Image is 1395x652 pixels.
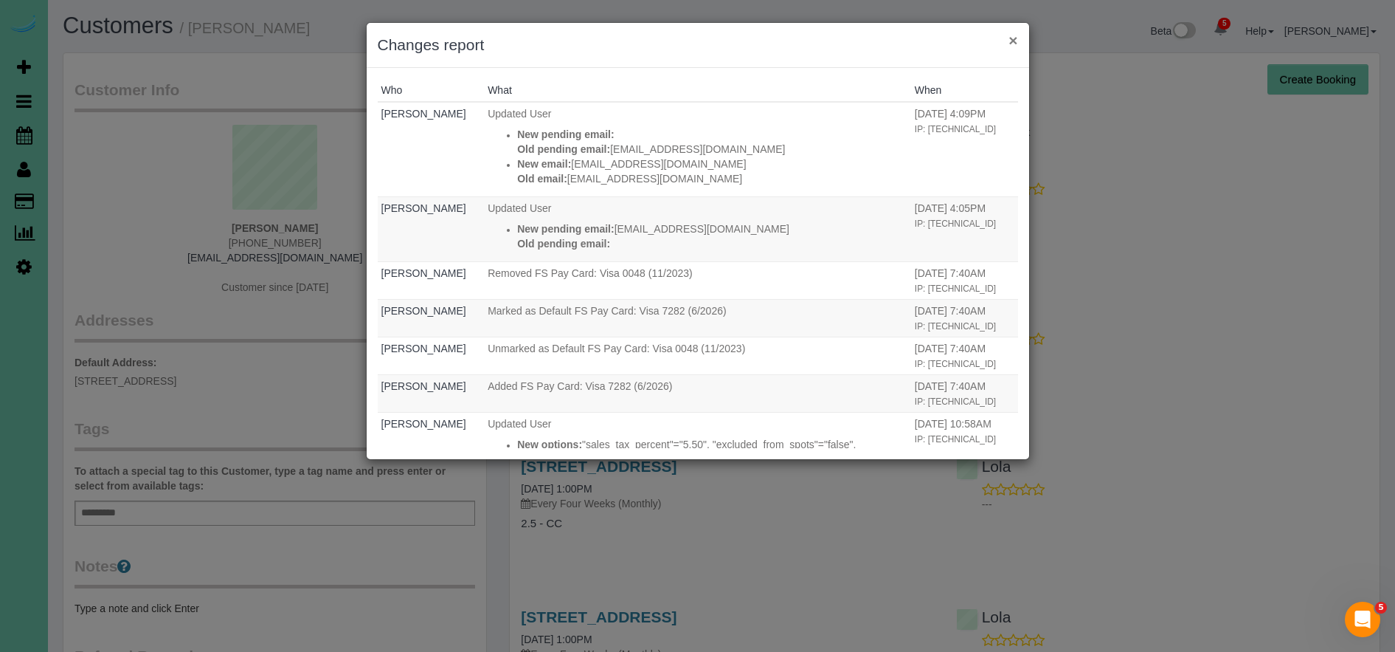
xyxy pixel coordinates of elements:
small: IP: [TECHNICAL_ID] [915,284,996,294]
a: [PERSON_NAME] [381,343,466,354]
a: [PERSON_NAME] [381,418,466,430]
span: Unmarked as Default FS Pay Card: Visa 0048 (11/2023) [488,343,745,354]
td: What [484,412,911,492]
small: IP: [TECHNICAL_ID] [915,321,996,332]
td: What [484,337,911,374]
a: [PERSON_NAME] [381,305,466,317]
strong: Old email: [517,173,567,185]
td: When [911,337,1018,374]
td: What [484,299,911,337]
small: IP: [TECHNICAL_ID] [915,359,996,369]
p: "sales_tax_percent"="5.50", "excluded_from_spots"="false", "spots_blocked_reason"="", "sales_tax_... [517,437,907,467]
td: What [484,374,911,412]
td: When [911,412,1018,492]
td: When [911,374,1018,412]
td: When [911,196,1018,261]
strong: Old pending email: [517,143,610,155]
td: What [484,102,911,196]
td: Who [378,412,485,492]
h3: Changes report [378,34,1018,56]
td: What [484,196,911,261]
p: [EMAIL_ADDRESS][DOMAIN_NAME] [517,222,907,236]
iframe: Intercom live chat [1345,602,1380,637]
th: What [484,79,911,102]
td: What [484,261,911,299]
strong: New pending email: [517,223,614,235]
td: Who [378,196,485,261]
strong: New email: [517,158,571,170]
small: IP: [TECHNICAL_ID] [915,219,996,229]
th: Who [378,79,485,102]
strong: Old pending email: [517,238,610,250]
td: Who [378,261,485,299]
td: Who [378,337,485,374]
span: Updated User [488,418,551,430]
span: Updated User [488,202,551,214]
strong: New options: [517,439,582,450]
td: Who [378,299,485,337]
p: [EMAIL_ADDRESS][DOMAIN_NAME] [517,142,907,157]
a: [PERSON_NAME] [381,202,466,214]
td: Who [378,374,485,412]
span: Marked as Default FS Pay Card: Visa 7282 (6/2026) [488,305,726,317]
sui-modal: Changes report [367,23,1029,459]
span: Updated User [488,108,551,120]
span: Added FS Pay Card: Visa 7282 (6/2026) [488,380,672,392]
a: [PERSON_NAME] [381,267,466,279]
th: When [911,79,1018,102]
td: Who [378,102,485,196]
td: When [911,261,1018,299]
span: 5 [1375,602,1387,614]
p: [EMAIL_ADDRESS][DOMAIN_NAME] [517,157,907,171]
a: [PERSON_NAME] [381,108,466,120]
small: IP: [TECHNICAL_ID] [915,397,996,407]
a: [PERSON_NAME] [381,380,466,392]
p: [EMAIL_ADDRESS][DOMAIN_NAME] [517,171,907,186]
small: IP: [TECHNICAL_ID] [915,124,996,134]
td: When [911,102,1018,196]
td: When [911,299,1018,337]
small: IP: [TECHNICAL_ID] [915,434,996,445]
strong: New pending email: [517,128,614,140]
button: × [1008,32,1017,48]
span: Removed FS Pay Card: Visa 0048 (11/2023) [488,267,693,279]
